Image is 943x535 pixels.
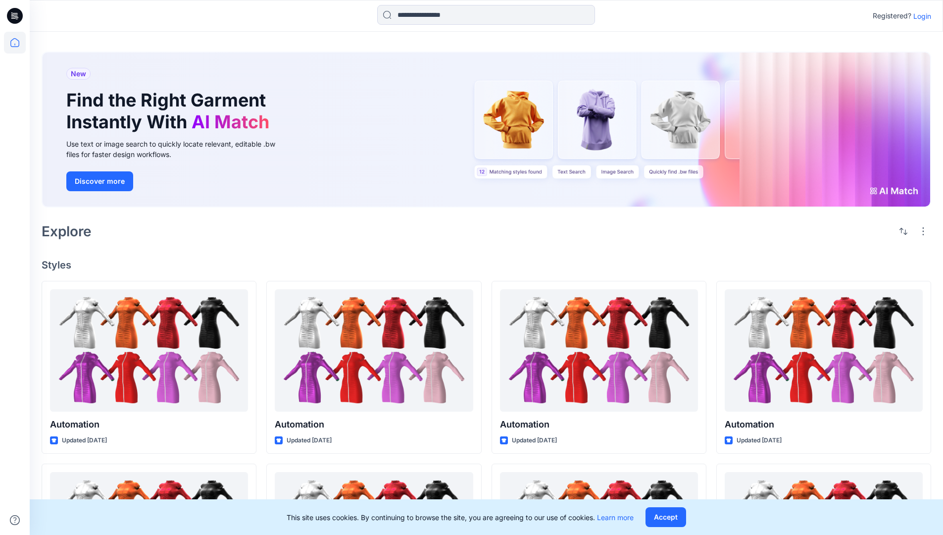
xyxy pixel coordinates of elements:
[192,111,269,133] span: AI Match
[873,10,911,22] p: Registered?
[50,418,248,431] p: Automation
[725,289,923,412] a: Automation
[42,259,931,271] h4: Styles
[913,11,931,21] p: Login
[66,139,289,160] div: Use text or image search to quickly locate relevant, editable .bw files for faster design workflows.
[645,507,686,527] button: Accept
[500,418,698,431] p: Automation
[66,90,274,132] h1: Find the Right Garment Instantly With
[275,289,473,412] a: Automation
[50,289,248,412] a: Automation
[71,68,86,80] span: New
[725,418,923,431] p: Automation
[287,512,634,523] p: This site uses cookies. By continuing to browse the site, you are agreeing to our use of cookies.
[737,435,782,446] p: Updated [DATE]
[66,171,133,191] button: Discover more
[597,513,634,522] a: Learn more
[287,435,332,446] p: Updated [DATE]
[512,435,557,446] p: Updated [DATE]
[275,418,473,431] p: Automation
[62,435,107,446] p: Updated [DATE]
[500,289,698,412] a: Automation
[42,223,92,239] h2: Explore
